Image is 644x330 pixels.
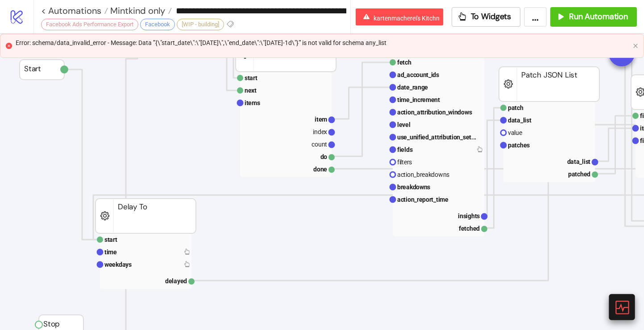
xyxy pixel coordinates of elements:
[397,96,440,103] text: time_increment
[397,183,430,191] text: breakdowns
[471,12,511,22] span: To Widgets
[458,212,480,220] text: insights
[633,43,638,49] button: close
[104,249,117,256] text: time
[397,134,476,141] text: use_unified_attribution_set...
[41,6,108,15] a: < Automations
[397,121,411,128] text: level
[508,129,522,136] text: value
[16,38,629,48] : Error: schema/data_invalid_error - Message: Data '"{\"start_date\":\"2024-05-01\",\"end_date\":\"...
[108,5,165,16] span: Mintkind only
[524,7,547,27] button: ...
[508,104,524,111] text: patch
[312,141,327,148] text: count
[374,15,440,22] span: kartenmacherei's Kitchn
[6,43,12,49] span: close-circle
[140,19,175,30] div: Facebook
[508,117,532,124] text: data_list
[104,261,132,268] text: weekdays
[550,7,637,27] button: Run Automation
[397,109,472,116] text: action_attribution_windows
[177,19,224,30] div: [WIP - building]
[508,142,530,149] text: patches
[41,19,138,30] div: Facebook Ads Performance Export
[452,7,521,27] button: To Widgets
[397,59,411,66] text: fetch
[245,74,258,81] text: start
[313,128,327,135] text: index
[108,6,172,15] a: Mintkind only
[569,12,628,22] span: Run Automation
[104,236,117,243] text: start
[245,99,260,106] text: items
[245,87,257,94] text: next
[397,146,413,153] text: fields
[397,159,412,166] text: filters
[397,71,439,78] text: ad_account_ids
[567,158,591,165] text: data_list
[397,84,428,91] text: date_range
[397,196,449,203] text: action_report_time
[397,171,449,178] text: action_breakdowns
[315,116,327,123] text: item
